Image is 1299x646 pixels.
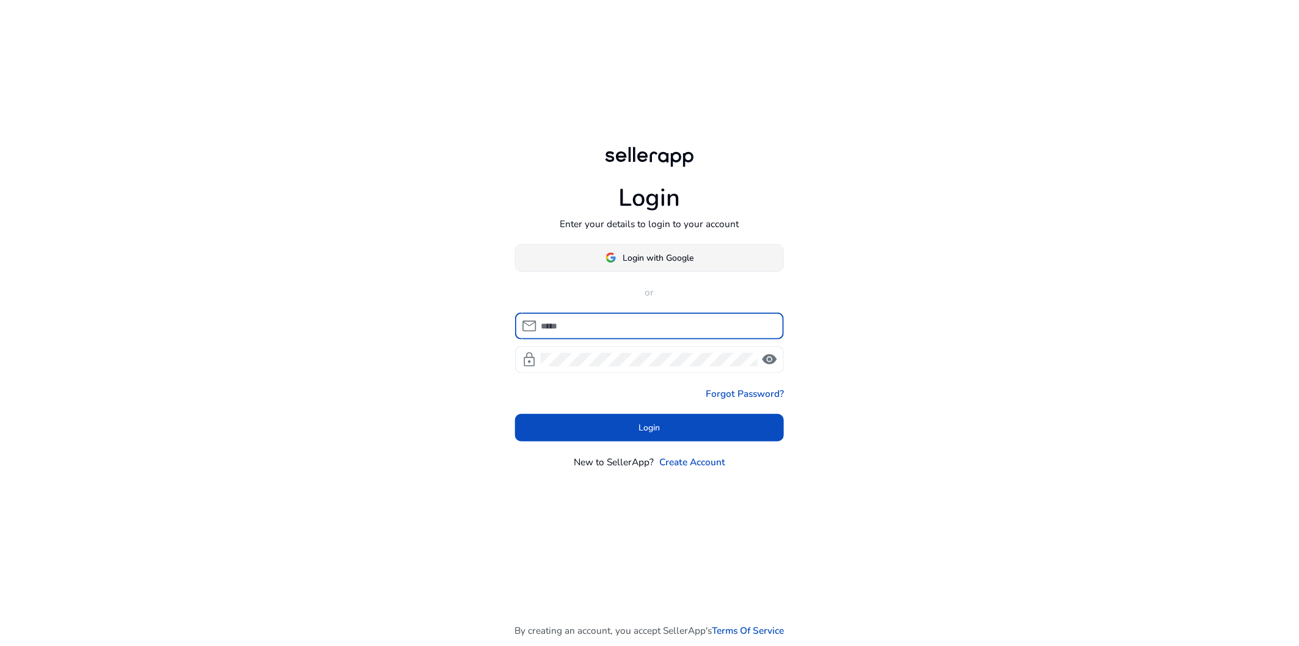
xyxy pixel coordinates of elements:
[619,184,681,213] h1: Login
[515,285,784,299] p: or
[659,455,725,469] a: Create Account
[623,252,693,264] span: Login with Google
[521,352,537,368] span: lock
[706,387,784,401] a: Forgot Password?
[560,217,739,231] p: Enter your details to login to your account
[639,421,660,434] span: Login
[515,244,784,272] button: Login with Google
[712,623,785,637] a: Terms Of Service
[521,318,537,334] span: mail
[515,414,784,441] button: Login
[762,352,778,368] span: visibility
[606,252,617,263] img: google-logo.svg
[574,455,654,469] p: New to SellerApp?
